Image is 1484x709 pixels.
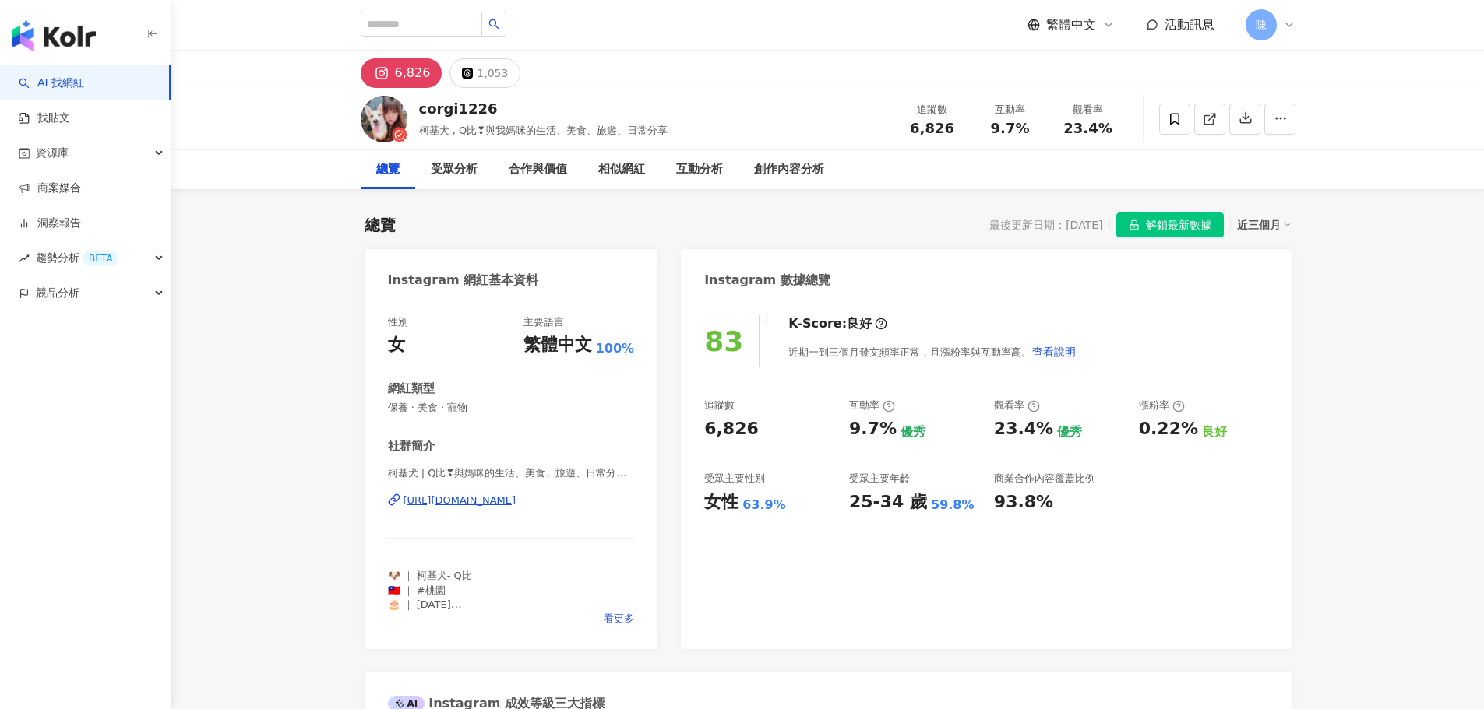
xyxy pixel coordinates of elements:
div: 優秀 [901,423,925,440]
span: 資源庫 [36,135,69,170]
button: 查看說明 [1031,336,1077,367]
div: 93.8% [994,490,1053,514]
span: 活動訊息 [1165,17,1214,32]
div: 受眾主要年齡 [849,472,910,486]
div: 社群簡介 [388,438,435,455]
span: 6,826 [910,120,954,136]
a: searchAI 找網紅 [19,75,84,91]
div: 63.9% [742,497,786,514]
span: 陳 [1256,16,1267,33]
div: 25-34 歲 [849,490,927,514]
span: 9.7% [991,121,1030,136]
span: lock [1129,219,1140,230]
div: 觀看率 [1059,102,1118,118]
span: 看更多 [604,612,634,626]
div: 創作內容分析 [754,160,824,179]
div: 繁體中文 [523,333,592,357]
span: 🐶 ｜ 柯基犬- Q比 🇹🇼 ｜ #桃園 🎂 ｜ [DATE] 💌 ｜ 歡迎合作邀約 私訊小盒子 🍪 ｜ 手作寵物餅乾 @gicake_petfood ☁️ ｜ 日常生活 #賣萌柯基Q比 📍 ｜... [388,570,573,680]
div: 59.8% [931,497,975,514]
div: 1,053 [477,62,508,84]
div: 6,826 [704,417,759,441]
span: 查看說明 [1032,346,1076,358]
a: [URL][DOMAIN_NAME] [388,493,635,507]
div: 23.4% [994,417,1053,441]
span: 解鎖最新數據 [1146,213,1211,238]
div: 漲粉率 [1139,398,1185,412]
div: K-Score : [788,315,887,332]
div: Instagram 數據總覽 [704,272,830,289]
div: [URL][DOMAIN_NAME] [404,493,516,507]
span: 23.4% [1063,121,1112,136]
div: 近三個月 [1237,215,1292,235]
div: 主要語言 [523,315,564,329]
div: 良好 [1202,423,1227,440]
span: search [488,19,499,30]
div: 網紅類型 [388,381,435,397]
span: 競品分析 [36,276,79,311]
div: 83 [704,325,743,357]
div: 0.22% [1139,417,1198,441]
img: KOL Avatar [361,96,407,142]
img: logo [12,20,96,51]
button: 1,053 [449,58,520,88]
div: 良好 [847,315,872,332]
div: 女 [388,333,405,357]
button: 6,826 [361,58,442,88]
span: 柯基犬 | Q比❣與媽咪的生活、美食、旅遊、日常分享 | corgi1226 [388,466,635,480]
button: 解鎖最新數據 [1116,212,1224,237]
a: 商案媒合 [19,181,81,196]
div: 6,826 [395,62,431,84]
div: 總覽 [365,214,396,236]
div: 總覽 [376,160,400,179]
span: 繁體中文 [1046,16,1096,33]
div: 觀看率 [994,398,1040,412]
div: 近期一到三個月發文頻率正常，且漲粉率與互動率高。 [788,336,1077,367]
div: 相似網紅 [598,160,645,179]
div: BETA [83,251,118,266]
a: 洞察報告 [19,216,81,231]
div: 受眾分析 [431,160,478,179]
a: 找貼文 [19,111,70,126]
div: 互動率 [849,398,895,412]
div: 女性 [704,490,738,514]
span: 柯基犬 , Q比❣與我媽咪的生活、美食、旅遊、日常分享 [419,125,668,136]
span: 保養 · 美食 · 寵物 [388,401,635,415]
div: 9.7% [849,417,897,441]
div: 最後更新日期：[DATE] [989,219,1102,231]
div: 受眾主要性別 [704,472,765,486]
div: 合作與價值 [509,160,567,179]
div: 互動率 [981,102,1040,118]
div: Instagram 網紅基本資料 [388,272,539,289]
span: rise [19,253,30,264]
div: 商業合作內容覆蓋比例 [994,472,1095,486]
span: 100% [596,340,634,357]
span: 趨勢分析 [36,240,118,276]
div: corgi1226 [419,99,668,118]
div: 互動分析 [676,160,723,179]
div: 追蹤數 [903,102,962,118]
div: 性別 [388,315,408,329]
div: 優秀 [1057,423,1082,440]
div: 追蹤數 [704,398,735,412]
